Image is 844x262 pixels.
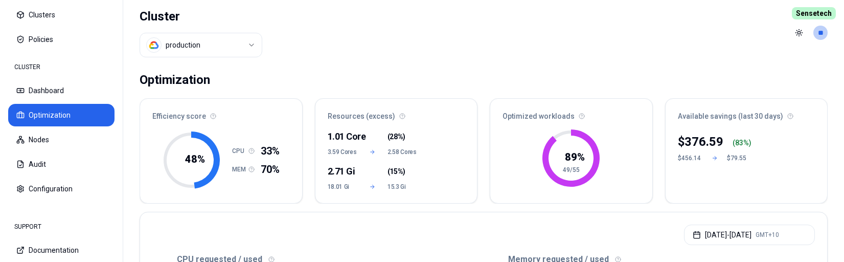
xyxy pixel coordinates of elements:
div: Efficiency score [140,99,302,127]
h1: Cluster [140,8,262,25]
button: Documentation [8,239,115,261]
span: 33% [261,144,280,158]
tspan: 89 % [565,151,585,163]
div: $79.55 [727,154,751,162]
button: Configuration [8,178,115,200]
button: Nodes [8,128,115,151]
span: GMT+10 [756,231,779,239]
div: 2.71 Gi [328,164,358,179]
div: $ [678,134,723,150]
div: ( %) [733,138,751,148]
p: 83 [735,138,743,148]
p: 376.59 [685,134,723,150]
button: Clusters [8,4,115,26]
h1: MEM [232,165,248,173]
span: ( ) [387,132,405,142]
button: [DATE]-[DATE]GMT+10 [684,225,815,245]
div: CLUSTER [8,57,115,77]
div: Optimized workloads [490,99,652,127]
span: 18.01 Gi [328,183,358,191]
button: Optimization [8,104,115,126]
tspan: 49/55 [563,166,580,173]
span: 28% [390,132,403,142]
div: production [166,40,200,50]
span: ( ) [387,166,405,177]
span: Sensetech [792,7,836,19]
div: 1.01 Core [328,129,358,144]
span: 3.59 Cores [328,148,358,156]
span: 70% [261,162,280,177]
span: 15.3 Gi [387,183,418,191]
div: Optimization [140,70,210,90]
div: SUPPORT [8,216,115,237]
span: 2.58 Cores [387,148,418,156]
button: Dashboard [8,79,115,102]
img: gcp [149,40,159,50]
span: 15% [390,166,403,177]
div: $456.14 [678,154,702,162]
h1: CPU [232,147,248,155]
button: Policies [8,28,115,51]
button: Select a value [140,33,262,57]
div: Available savings (last 30 days) [666,99,828,127]
button: Audit [8,153,115,176]
tspan: 48 % [185,153,204,165]
div: Resources (excess) [315,99,477,127]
